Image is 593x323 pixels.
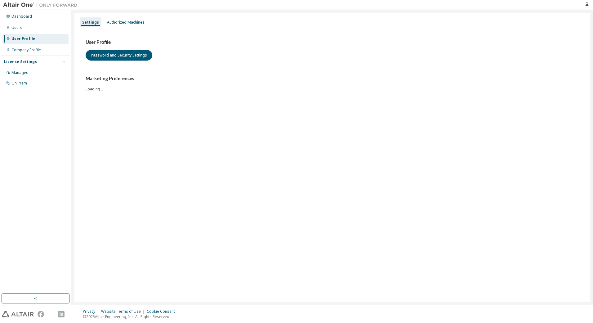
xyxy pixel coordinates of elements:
h3: User Profile [86,39,579,45]
div: On Prem [11,81,27,86]
p: © 2025 Altair Engineering, Inc. All Rights Reserved. [83,314,179,319]
img: Altair One [3,2,81,8]
img: facebook.svg [38,311,44,317]
img: linkedin.svg [58,311,65,317]
div: Website Terms of Use [101,309,147,314]
div: Authorized Machines [107,20,145,25]
div: License Settings [4,59,37,64]
div: Loading... [86,75,579,91]
div: Dashboard [11,14,32,19]
div: User Profile [11,36,35,41]
div: Settings [82,20,99,25]
h3: Marketing Preferences [86,75,579,82]
div: Cookie Consent [147,309,179,314]
img: altair_logo.svg [2,311,34,317]
div: Managed [11,70,29,75]
div: Company Profile [11,48,41,52]
button: Password and Security Settings [86,50,152,61]
div: Privacy [83,309,101,314]
div: Users [11,25,22,30]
